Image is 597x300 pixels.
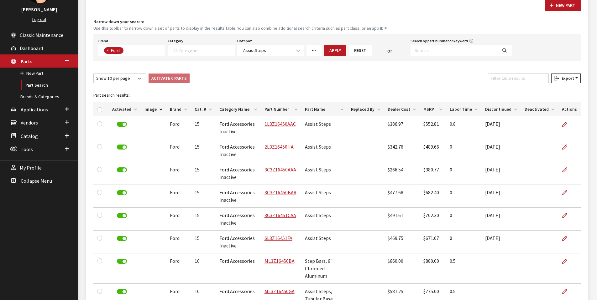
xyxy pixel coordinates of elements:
[107,48,109,53] span: ×
[497,45,512,56] button: Search
[384,231,420,253] td: $469.75
[446,253,481,284] td: 0.5
[562,185,573,201] a: Edit Part
[166,116,191,139] td: Ford
[384,116,420,139] td: $386.97
[117,145,127,150] label: Deactivate Part
[191,162,216,185] td: 15
[384,139,420,162] td: $342.76
[264,288,295,294] a: ML3Z16450GA
[384,253,420,284] td: $660.00
[216,162,261,185] td: Ford Accessories Inactive
[216,139,261,162] td: Ford Accessories Inactive
[110,48,121,53] span: Ford
[384,185,420,208] td: $477.68
[562,162,573,178] a: Edit Part
[117,122,127,127] label: Deactivate Part
[166,185,191,208] td: Ford
[411,45,497,56] input: Search
[117,236,127,241] label: Deactivate Part
[173,48,234,53] textarea: Search
[20,45,43,51] span: Dashboard
[347,102,384,116] th: Replaced By: activate to sort column ascending
[216,208,261,231] td: Ford Accessories Inactive
[216,253,261,284] td: Ford Accessories
[481,116,521,139] td: [DATE]
[384,102,420,116] th: Dealer Cost: activate to sort column ascending
[117,289,127,294] label: Deactivate Part
[481,208,521,231] td: [DATE]
[191,102,216,116] th: Cat. #: activate to sort column ascending
[420,102,446,116] th: MSRP: activate to sort column ascending
[301,208,348,231] td: Assist Steps
[420,231,446,253] td: $671.07
[93,18,581,25] h4: Narrow down your search:
[21,133,38,139] span: Catalog
[166,102,191,116] th: Brand: activate to sort column ascending
[20,165,42,171] span: My Profile
[21,120,38,126] span: Vendors
[191,116,216,139] td: 15
[264,189,296,196] a: 3C3Z16450BAA
[98,38,108,44] label: Brand
[372,47,408,54] div: or
[264,258,295,264] a: ML3Z16450BA
[32,17,46,22] a: Log out
[521,102,558,116] th: Deactivated: activate to sort column ascending
[301,162,348,185] td: Assist Steps
[420,162,446,185] td: $380.77
[488,74,549,83] input: Filter table results
[166,253,191,284] td: Ford
[384,162,420,185] td: $266.54
[264,144,294,150] a: 2L3Z16450HA
[93,25,581,32] small: Use this toolbar to narrow down a set of parts to display in the results table. You can also comb...
[125,48,128,54] textarea: Search
[264,212,296,218] a: 3C3Z16451CAA
[108,102,141,116] th: Activated: activate to sort column ascending
[446,231,481,253] td: 0
[168,45,234,56] span: Select a Category
[551,74,581,83] button: Export
[420,208,446,231] td: $702.30
[562,208,573,223] a: Edit Part
[324,45,346,56] button: Apply
[446,185,481,208] td: 0
[559,75,574,81] span: Export
[562,253,573,269] a: Edit Part
[216,102,261,116] th: Category Name: activate to sort column ascending
[420,116,446,139] td: $552.81
[420,253,446,284] td: $880.00
[301,231,348,253] td: Assist Steps
[562,116,573,132] a: Edit Part
[141,102,166,116] th: Image: activate to sort column descending
[21,106,48,113] span: Applications
[117,213,127,218] label: Deactivate Part
[264,121,296,127] a: 1L3Z16450AAC
[216,116,261,139] td: Ford Accessories Inactive
[216,231,261,253] td: Ford Accessories Inactive
[191,253,216,284] td: 10
[264,166,296,173] a: 3C3Z16450AAA
[446,162,481,185] td: 0
[446,208,481,231] td: 0
[191,139,216,162] td: 15
[168,38,183,44] label: Category
[481,231,521,253] td: [DATE]
[481,102,521,116] th: Discontinued: activate to sort column ascending
[446,116,481,139] td: 0.8
[166,139,191,162] td: Ford
[411,38,468,44] label: Search by part number or keyword
[20,32,63,38] span: Classic Maintenance
[21,146,33,152] span: Tools
[481,162,521,185] td: [DATE]
[481,185,521,208] td: [DATE]
[6,6,72,13] h3: [PERSON_NAME]
[191,208,216,231] td: 15
[562,284,573,299] a: Edit Part
[93,88,581,102] caption: Part search results:
[241,47,300,54] span: AssistSteps
[166,162,191,185] td: Ford
[104,47,110,54] button: Remove item
[21,58,32,64] span: Parts
[117,167,127,172] label: Deactivate Part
